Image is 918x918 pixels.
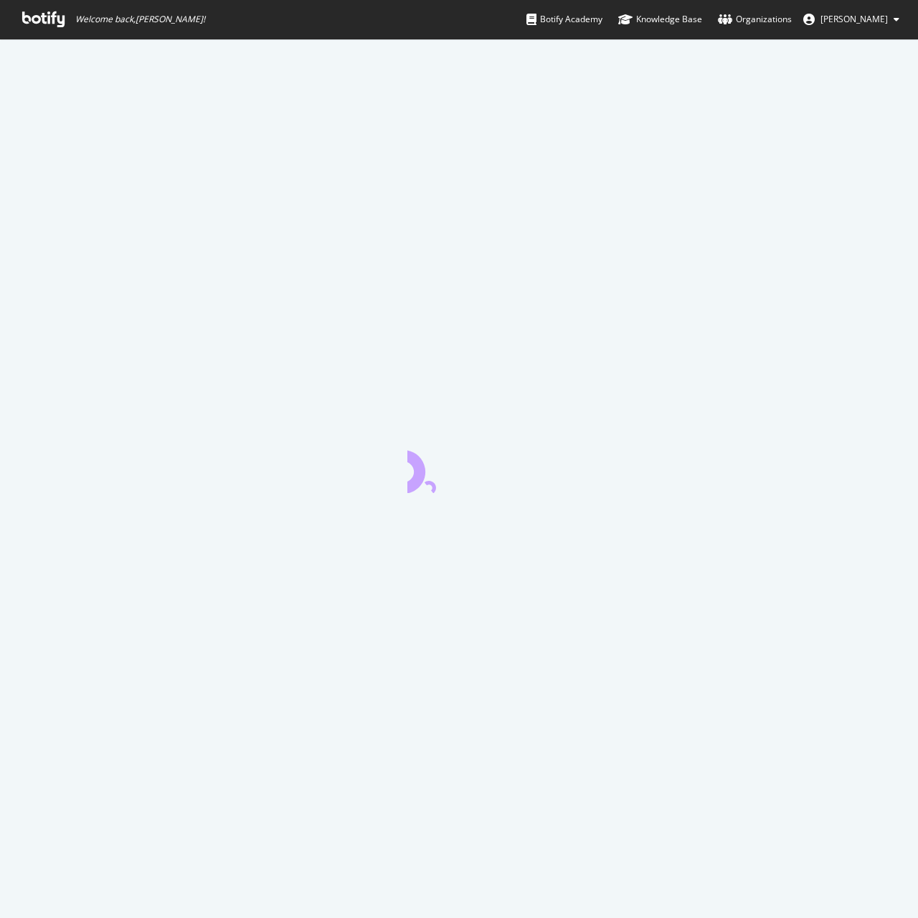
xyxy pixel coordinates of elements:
div: animation [407,441,511,493]
div: Organizations [718,12,792,27]
div: Botify Academy [526,12,602,27]
span: Welcome back, [PERSON_NAME] ! [75,14,205,25]
div: Knowledge Base [618,12,702,27]
span: Josh Chang [820,13,888,25]
button: [PERSON_NAME] [792,8,911,31]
